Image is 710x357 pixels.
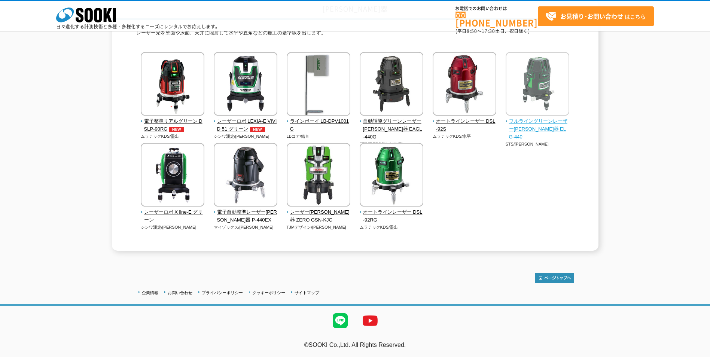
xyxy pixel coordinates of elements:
img: レーザーロボ X line-E グリーン [141,143,204,208]
a: 電子自動整準レーザー[PERSON_NAME]器 P-440EX [214,201,278,224]
span: (平日 ～ 土日、祝日除く) [455,28,530,34]
span: レーザーロボ X line-E グリーン [141,208,205,224]
img: 電子整準リアルグリーン DSLP-90RG [141,52,204,118]
span: 電子整準リアルグリーン DSLP-90RG [141,118,205,133]
img: レーザー墨出器 ZERO GSN-KJC [287,143,350,208]
a: オートラインレーザー DSL-92S [433,110,497,133]
span: オートラインレーザー DSL-92S [433,118,497,133]
strong: お見積り･お問い合わせ [560,12,623,21]
a: ラインボーイ LB-DPV1001G [287,110,351,133]
a: [PHONE_NUMBER] [455,12,538,27]
img: フルライングリーンレーザー墨出器 ELG-440 [506,52,569,118]
span: 自動誘導グリーンレーザー[PERSON_NAME]器 EAGL-440G [360,118,424,141]
a: クッキーポリシー [252,290,285,295]
p: ムラテックKDS/水平 [433,133,497,140]
span: 17:30 [482,28,495,34]
span: 電子自動整準レーザー[PERSON_NAME]器 P-440EX [214,208,278,224]
a: 企業情報 [142,290,158,295]
a: 電子整準リアルグリーン DSLP-90RGNEW [141,110,205,133]
span: オートラインレーザー DSL-92RG [360,208,424,224]
img: オートラインレーザー DSL-92RG [360,143,423,208]
span: フルライングリーンレーザー[PERSON_NAME]器 ELG-440 [506,118,570,141]
a: サイトマップ [295,290,319,295]
a: フルライングリーンレーザー[PERSON_NAME]器 ELG-440 [506,110,570,141]
img: 電子自動整準レーザー墨出器 P-440EX [214,143,277,208]
img: オートラインレーザー DSL-92S [433,52,496,118]
a: テストMail [681,350,710,356]
a: オートラインレーザー DSL-92RG [360,201,424,224]
p: ムラテックKDS/墨出 [360,224,424,231]
p: LBコア/鉛直 [287,133,351,140]
img: NEW [167,127,186,132]
p: マイゾックス/[PERSON_NAME] [214,224,278,231]
span: ラインボーイ LB-DPV1001G [287,118,351,133]
img: ラインボーイ LB-DPV1001G [287,52,350,118]
p: レーザー光を壁面や床面、天井に照射して水平や直角などの施工の基準線を出します。 [136,29,574,41]
img: LINE [325,306,355,336]
p: TJMデザイン/[PERSON_NAME] [287,224,351,231]
a: レーザー[PERSON_NAME]器 ZERO GSN-KJC [287,201,351,224]
p: シンワ測定/[PERSON_NAME] [141,224,205,231]
p: STS/[PERSON_NAME] [360,141,424,147]
a: お問い合わせ [168,290,192,295]
img: YouTube [355,306,385,336]
span: 8:50 [467,28,477,34]
a: お見積り･お問い合わせはこちら [538,6,654,26]
p: シンワ測定/[PERSON_NAME] [214,133,278,140]
span: レーザーロボ LEXIA-E VIVID 51 グリーン [214,118,278,133]
img: レーザーロボ LEXIA-E VIVID 51 グリーン [214,52,277,118]
p: 日々進化する計測技術と多種・多様化するニーズにレンタルでお応えします。 [56,24,220,29]
p: ムラテックKDS/墨出 [141,133,205,140]
span: お電話でのお問い合わせは [455,6,538,11]
a: プライバシーポリシー [202,290,243,295]
a: レーザーロボ X line-E グリーン [141,201,205,224]
span: レーザー[PERSON_NAME]器 ZERO GSN-KJC [287,208,351,224]
a: 自動誘導グリーンレーザー[PERSON_NAME]器 EAGL-440G [360,110,424,141]
span: はこちら [545,11,646,22]
a: レーザーロボ LEXIA-E VIVID 51 グリーンNEW [214,110,278,133]
img: 自動誘導グリーンレーザー墨出器 EAGL-440G [360,52,423,118]
p: STS/[PERSON_NAME] [506,141,570,147]
img: NEW [248,127,267,132]
img: トップページへ [535,273,574,283]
